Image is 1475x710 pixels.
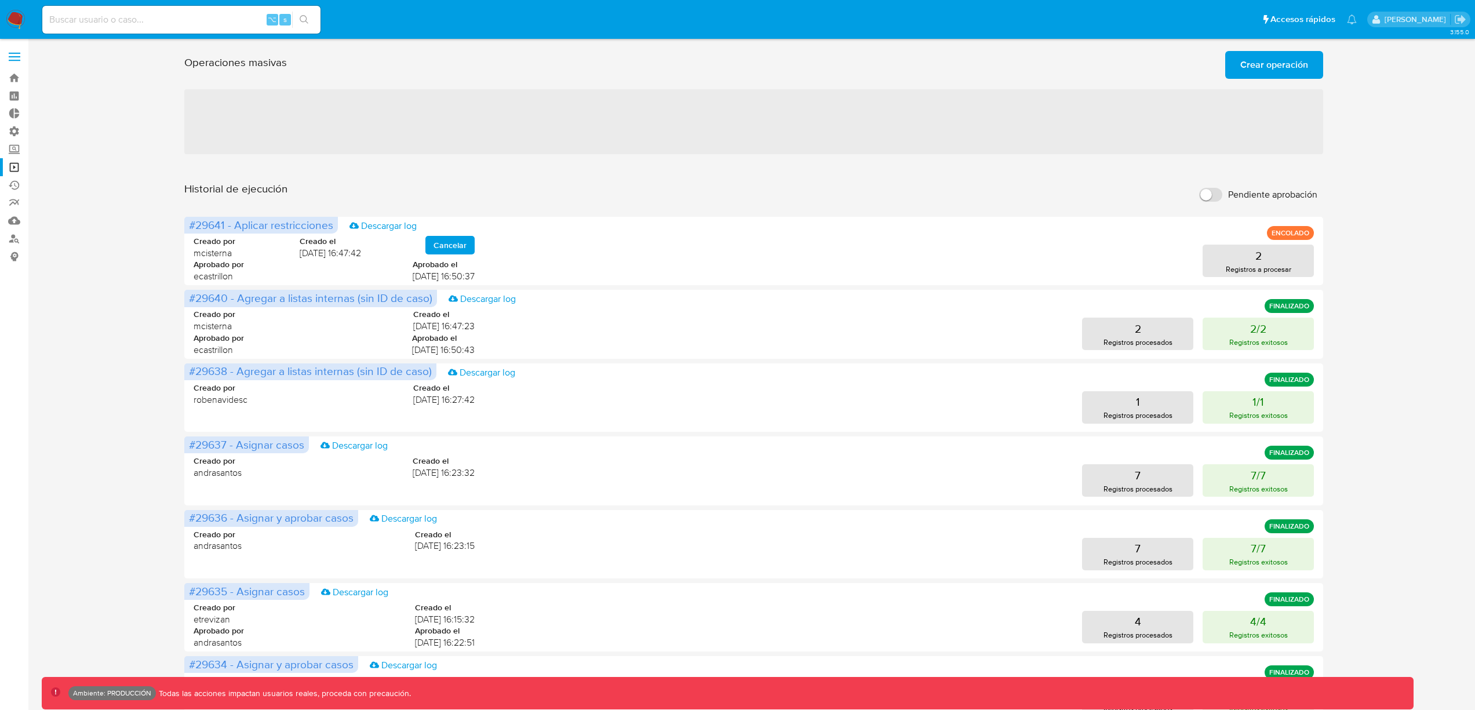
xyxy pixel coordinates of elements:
p: Ambiente: PRODUCCIÓN [73,691,151,696]
span: Accesos rápidos [1270,13,1335,26]
span: s [283,14,287,25]
p: joaquin.dolcemascolo@mercadolibre.com [1385,14,1450,25]
p: Todas las acciones impactan usuarios reales, proceda con precaución. [156,688,411,699]
input: Buscar usuario o caso... [42,12,321,27]
button: search-icon [292,12,316,28]
span: ⌥ [268,14,276,25]
a: Notificaciones [1347,14,1357,24]
a: Salir [1454,13,1466,26]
